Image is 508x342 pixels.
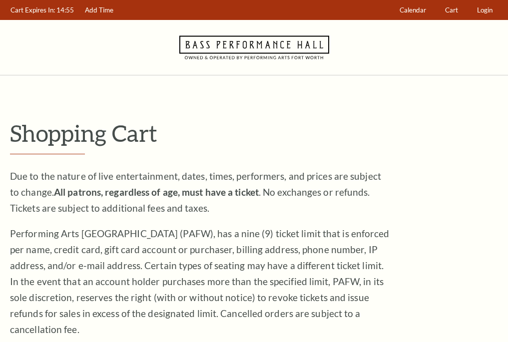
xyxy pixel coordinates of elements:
[473,0,498,20] a: Login
[10,120,498,146] p: Shopping Cart
[10,170,381,214] span: Due to the nature of live entertainment, dates, times, performers, and prices are subject to chan...
[441,0,463,20] a: Cart
[10,226,390,338] p: Performing Arts [GEOGRAPHIC_DATA] (PAFW), has a nine (9) ticket limit that is enforced per name, ...
[54,186,259,198] strong: All patrons, regardless of age, must have a ticket
[477,6,493,14] span: Login
[10,6,55,14] span: Cart Expires In:
[400,6,426,14] span: Calendar
[445,6,458,14] span: Cart
[395,0,431,20] a: Calendar
[56,6,74,14] span: 14:55
[80,0,118,20] a: Add Time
